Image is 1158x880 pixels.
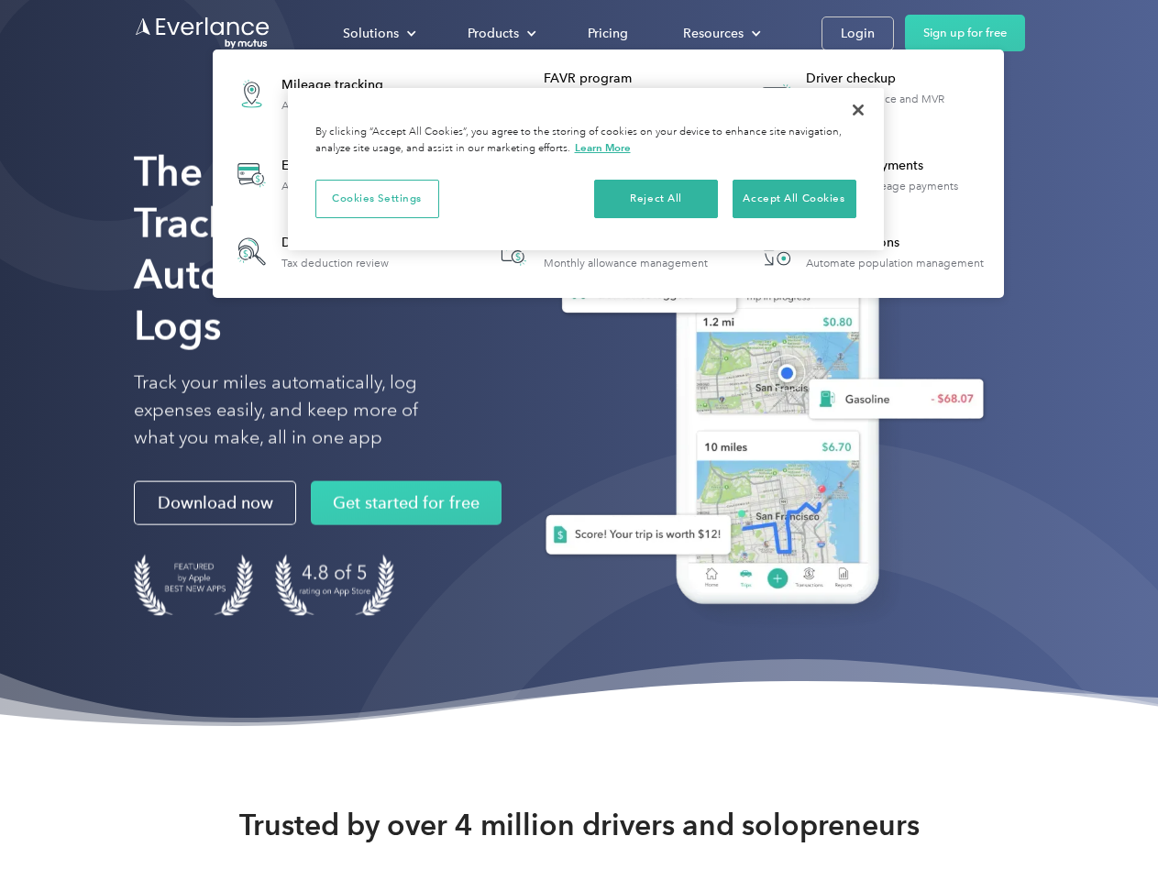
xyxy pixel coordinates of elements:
a: Mileage trackingAutomatic mileage logs [222,60,410,127]
div: Pricing [588,22,628,45]
img: 4.9 out of 5 stars on the app store [275,555,394,616]
div: Driver checkup [806,70,994,88]
strong: Trusted by over 4 million drivers and solopreneurs [239,807,920,843]
a: Login [822,16,894,50]
p: Track your miles automatically, log expenses easily, and keep more of what you make, all in one app [134,369,461,452]
div: Solutions [343,22,399,45]
div: FAVR program [544,70,732,88]
div: HR Integrations [806,234,984,252]
div: Automatic mileage logs [281,99,401,112]
a: More information about your privacy, opens in a new tab [575,141,631,154]
div: Products [468,22,519,45]
div: Resources [665,17,776,49]
a: Go to homepage [134,16,271,50]
a: Sign up for free [905,15,1025,51]
img: Everlance, mileage tracker app, expense tracking app [516,174,998,632]
div: Expense tracking [281,157,414,175]
a: FAVR programFixed & Variable Rate reimbursement design & management [484,60,733,127]
div: Monthly allowance management [544,257,708,269]
button: Close [838,90,878,130]
div: Solutions [325,17,431,49]
div: Deduction finder [281,234,389,252]
a: Download now [134,481,296,525]
nav: Products [213,49,1004,298]
a: Expense trackingAutomatic transaction logs [222,141,423,208]
div: Login [841,22,875,45]
div: Automate population management [806,257,984,269]
a: HR IntegrationsAutomate population management [746,222,993,281]
a: Driver checkupLicense, insurance and MVR verification [746,60,995,127]
img: Badge for Featured by Apple Best New Apps [134,555,253,616]
div: Mileage tracking [281,76,401,94]
div: Privacy [288,88,884,250]
div: By clicking “Accept All Cookies”, you agree to the storing of cookies on your device to enhance s... [315,125,856,157]
a: Deduction finderTax deduction review [222,222,398,281]
button: Cookies Settings [315,180,439,218]
button: Reject All [594,180,718,218]
div: Tax deduction review [281,257,389,269]
div: Automatic transaction logs [281,180,414,192]
a: Pricing [569,17,646,49]
a: Accountable planMonthly allowance management [484,222,717,281]
div: Products [449,17,551,49]
a: Get started for free [311,481,502,525]
div: Cookie banner [288,88,884,250]
div: Resources [683,22,744,45]
button: Accept All Cookies [733,180,856,218]
div: License, insurance and MVR verification [806,93,994,118]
